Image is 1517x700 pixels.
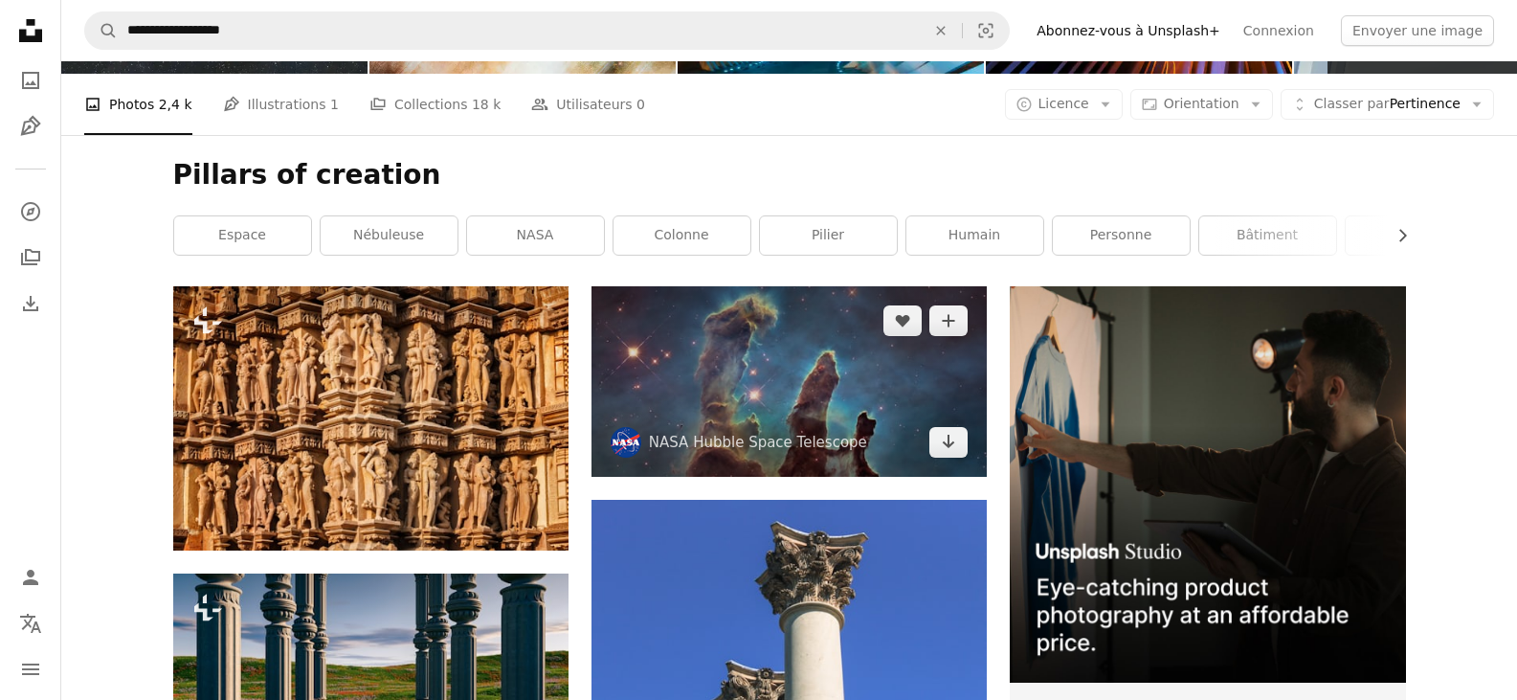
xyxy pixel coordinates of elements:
a: Accueil — Unsplash [11,11,50,54]
a: NASA Hubble Space Telescope [649,433,867,452]
a: Télécharger [929,427,968,458]
a: Collections 18 k [369,74,501,135]
img: Accéder au profil de NASA Hubble Space Telescope [611,427,641,458]
span: Licence [1038,96,1089,111]
a: humain [906,216,1043,255]
button: Orientation [1130,89,1273,120]
button: Menu [11,650,50,689]
button: Classer parPertinence [1281,89,1494,120]
a: NASA [467,216,604,255]
span: Pertinence [1314,95,1461,114]
button: Licence [1005,89,1123,120]
a: Les piliers des colonnes d’étoiles dans le ciel [591,373,987,390]
a: Explorer [11,192,50,231]
button: J’aime [883,305,922,336]
a: Deux grands piliers blancs assis l’un à côté de l’autre [591,640,987,657]
a: Sculptures en bas-relief de sculpture sur pierre sur le temple de Vaman, célèbre site touristique... [173,409,569,426]
a: Collections [11,238,50,277]
a: Connexion [1232,15,1326,46]
img: file-1715714098234-25b8b4e9d8faimage [1010,286,1405,682]
a: Connexion / S’inscrire [11,558,50,597]
button: Effacer [920,12,962,49]
button: faire défiler la liste vers la droite [1385,216,1406,255]
a: Historique de téléchargement [11,284,50,323]
a: colonne [613,216,750,255]
a: Abonnez-vous à Unsplash+ [1025,15,1232,46]
button: Envoyer une image [1341,15,1494,46]
button: Rechercher sur Unsplash [85,12,118,49]
span: Orientation [1164,96,1239,111]
img: Les piliers des colonnes d’étoiles dans le ciel [591,286,987,476]
form: Rechercher des visuels sur tout le site [84,11,1010,50]
a: Illustrations 1 [223,74,339,135]
button: Ajouter à la collection [929,305,968,336]
span: 0 [636,94,645,115]
a: espace [174,216,311,255]
a: un tas de piliers qui sont dans l’herbe [173,675,569,692]
a: Utilisateurs 0 [531,74,645,135]
span: 1 [330,94,339,115]
a: Photos [11,61,50,100]
span: Classer par [1314,96,1390,111]
button: Langue [11,604,50,643]
span: 18 k [472,94,501,115]
img: Sculptures en bas-relief de sculpture sur pierre sur le temple de Vaman, célèbre site touristique... [173,286,569,550]
h1: Pillars of creation [173,158,1406,192]
a: personne [1053,216,1190,255]
a: nébuleuse [321,216,457,255]
button: Recherche de visuels [963,12,1009,49]
a: pilier [760,216,897,255]
a: dehor [1346,216,1483,255]
a: Illustrations [11,107,50,146]
a: bâtiment [1199,216,1336,255]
